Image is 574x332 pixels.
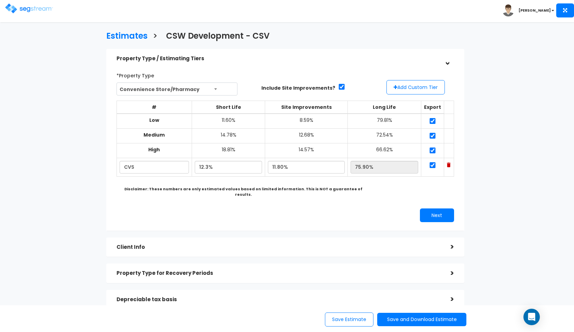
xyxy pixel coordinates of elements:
div: > [442,52,452,65]
div: > [440,242,454,252]
td: 79.81% [348,114,421,129]
label: Include Site Improvements? [261,85,335,91]
span: Convenience Store/Pharmacy [117,82,238,95]
h5: Depreciable tax basis [117,297,440,303]
div: > [440,268,454,279]
td: 18.81% [192,143,265,158]
b: Low [149,117,159,124]
td: 66.62% [348,143,421,158]
td: 11.60% [192,114,265,129]
button: Add Custom Tier [386,80,445,94]
div: > [440,294,454,305]
div: Open Intercom Messenger [523,309,540,325]
h3: Estimates [106,31,148,42]
label: *Property Type [117,70,154,79]
b: Medium [143,131,165,138]
th: Short Life [192,101,265,114]
h3: CSW Development - CSV [166,31,270,42]
b: High [148,146,160,153]
button: Save and Download Estimate [377,313,466,326]
span: Convenience Store/Pharmacy [117,83,237,96]
th: Long Life [348,101,421,114]
a: CSW Development - CSV [161,25,270,46]
h5: Client Info [117,244,440,250]
th: # [117,101,192,114]
td: 8.59% [265,114,348,129]
img: avatar.png [502,4,514,16]
b: [PERSON_NAME] [519,8,551,13]
th: Export [421,101,444,114]
img: Trash Icon [447,163,451,167]
h3: > [153,31,158,42]
button: Next [420,208,454,222]
button: Save Estimate [325,312,373,327]
th: Site Improvements [265,101,348,114]
td: 72.54% [348,129,421,143]
td: 12.68% [265,129,348,143]
h5: Property Type / Estimating Tiers [117,56,440,62]
td: 14.78% [192,129,265,143]
b: Disclaimer: These numbers are only estimated values based on limited information. This is NOT a g... [124,186,363,197]
h5: Property Type for Recovery Periods [117,270,440,276]
img: logo.png [5,3,53,13]
td: 14.57% [265,143,348,158]
a: Estimates [101,25,148,46]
